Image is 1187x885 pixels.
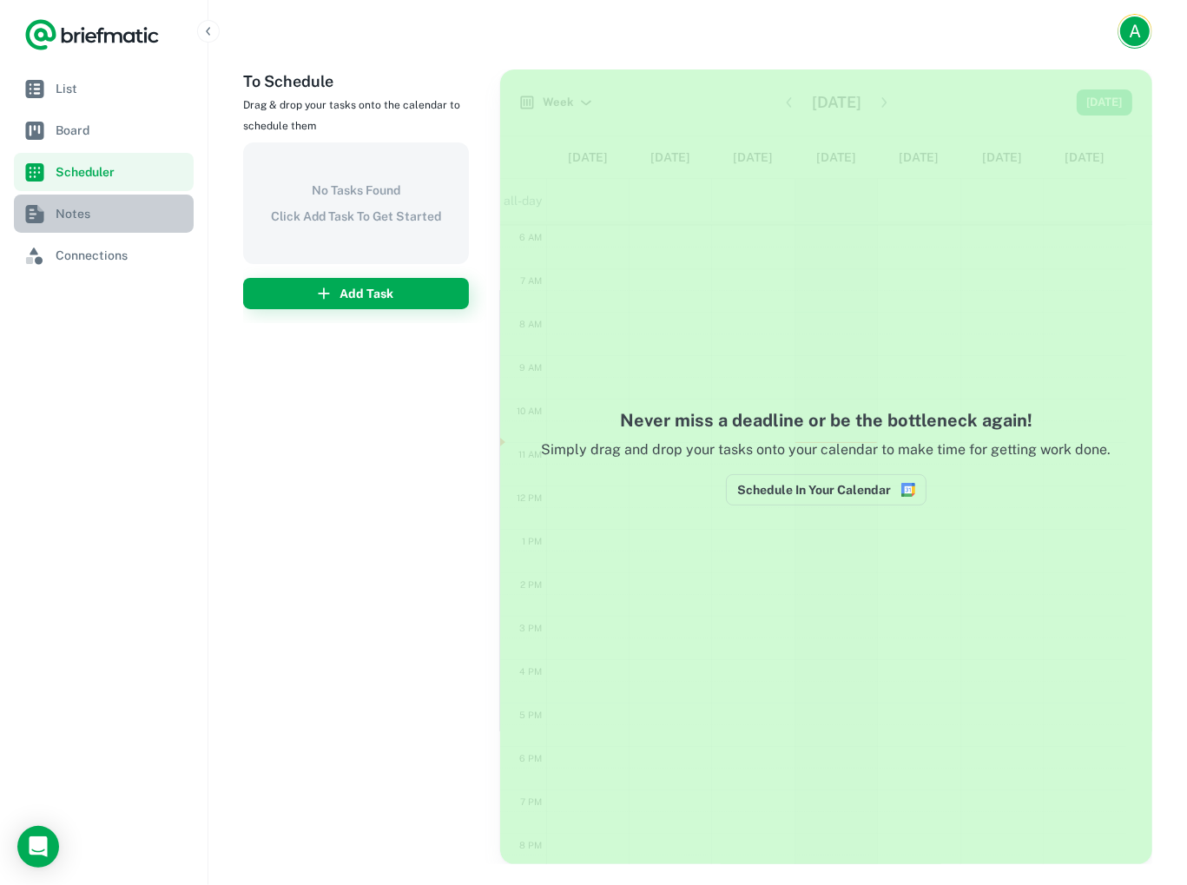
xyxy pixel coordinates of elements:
h4: Never miss a deadline or be the bottleneck again! [535,407,1118,433]
div: A [1120,17,1150,46]
h6: To Schedule [243,69,486,94]
div: Load Chat [17,826,59,868]
a: Logo [24,17,160,52]
p: Simply drag and drop your tasks onto your calendar to make time for getting work done. [535,439,1118,474]
button: Connect to Google Calendar to reserve time in your schedule to complete this work [726,474,927,505]
span: Drag & drop your tasks onto the calendar to schedule them [243,99,460,132]
a: Connections [14,236,194,274]
a: Notes [14,195,194,233]
span: Notes [56,204,187,223]
a: Scheduler [14,153,194,191]
span: Scheduler [56,162,187,182]
span: Connections [56,246,187,265]
a: List [14,69,194,108]
span: List [56,79,187,98]
button: Account button [1118,14,1152,49]
h6: Click Add Task To Get Started [271,207,441,226]
h6: No Tasks Found [312,181,400,200]
span: Board [56,121,187,140]
button: Add Task [243,278,469,309]
a: Board [14,111,194,149]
